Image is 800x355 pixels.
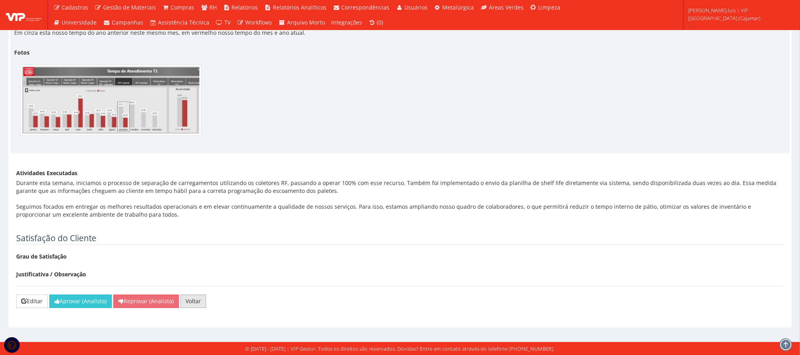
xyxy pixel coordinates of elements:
[103,4,156,11] span: Gestão de Materiais
[16,253,67,261] label: Grau de Satisfação
[365,15,387,30] a: (0)
[16,295,48,308] a: Editar
[16,179,784,219] div: Durante esta semana, iniciamos o processo de separação de carregamentos utilizando os coletores R...
[287,19,325,26] span: Arquivo Morto
[171,4,195,11] span: Compras
[50,15,100,30] a: Universidade
[342,4,390,11] span: Correspondências
[14,29,786,37] div: Em cinza esta nosso tempo do ano anterior neste mesmo mes, em vermelho nosso tempo do mes e ano a...
[100,15,147,30] a: Campanhas
[14,49,30,57] label: Fotos
[16,169,77,177] label: Atividades Executadas
[232,4,258,11] span: Relatórios
[328,15,365,30] a: Integrações
[234,15,276,30] a: Workflows
[539,4,561,11] span: Limpeza
[16,232,784,245] legend: Satisfação do Cliente
[443,4,474,11] span: Metalúrgica
[146,15,213,30] a: Assistência Técnica
[112,19,143,26] span: Campanhas
[16,270,86,278] label: Justificativa / Observação
[489,4,524,11] span: Áreas Verdes
[273,4,327,11] span: Relatórios Analíticos
[377,19,383,26] span: (0)
[404,4,428,11] span: Usuários
[6,9,41,21] img: logo
[224,19,231,26] span: TV
[246,345,555,353] div: © [DATE] - [DATE] | VIP Gestor. Todos os direitos são reservados. Dúvidas? Entre em contato atrav...
[180,295,206,308] a: Voltar
[209,4,217,11] span: RH
[331,19,362,26] span: Integrações
[276,15,329,30] a: Arquivo Morto
[49,295,112,308] button: Aprovar (Analista)
[158,19,210,26] span: Assistência Técnica
[22,66,199,133] img: whatsapp-image-2025-09-26-at-160209-175891338468d6e3684e932.jpeg
[62,19,97,26] span: Universidade
[213,15,234,30] a: TV
[62,4,88,11] span: Cadastros
[689,6,790,22] span: [PERSON_NAME].luis | VIP [GEOGRAPHIC_DATA] (Cajamar)
[246,19,272,26] span: Workflows
[113,295,179,308] button: Reprovar (Analista)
